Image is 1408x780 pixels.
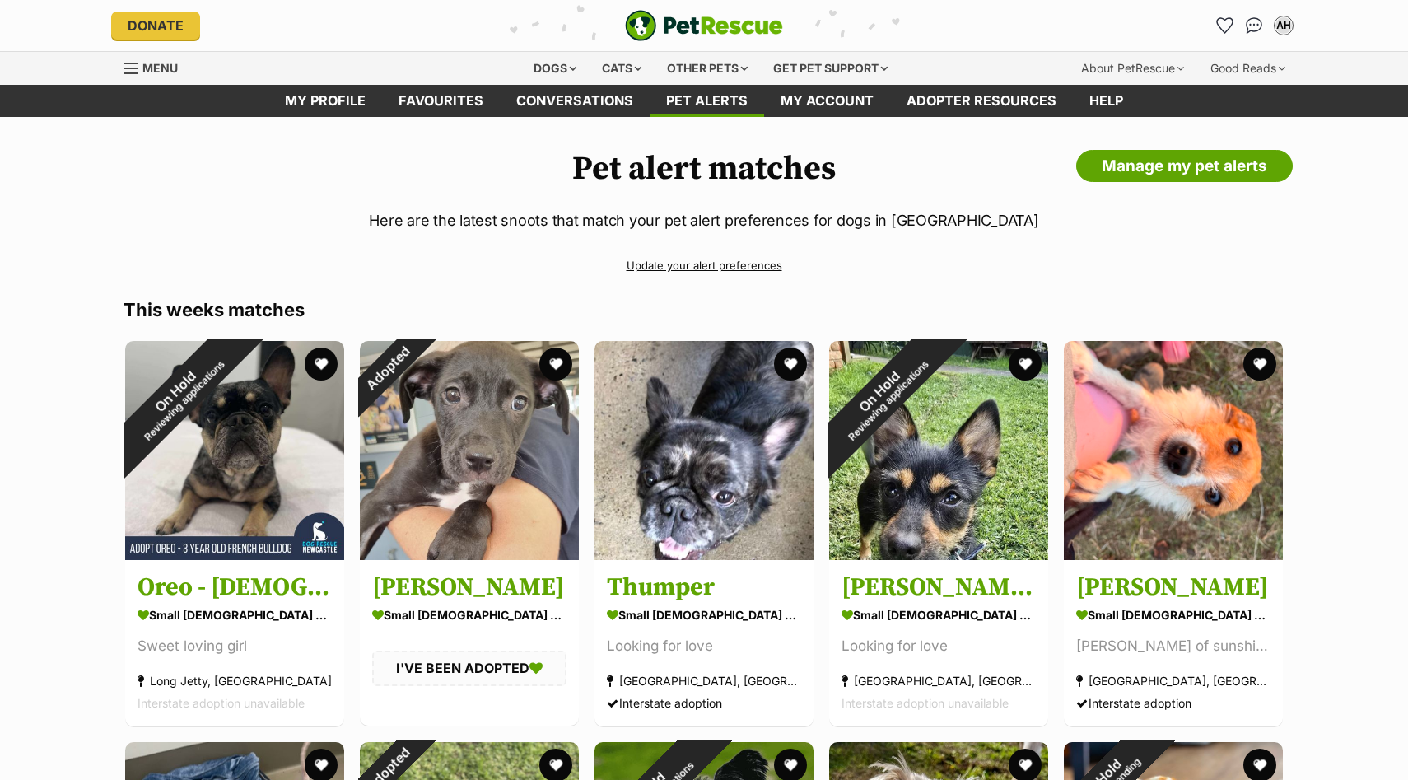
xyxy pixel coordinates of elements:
[360,547,579,563] a: Adopted
[1199,52,1297,85] div: Good Reads
[590,52,653,85] div: Cats
[607,692,801,714] div: Interstate adoption
[1076,692,1270,714] div: Interstate adoption
[522,52,588,85] div: Dogs
[372,572,566,603] h3: [PERSON_NAME]
[111,12,200,40] a: Donate
[372,651,566,685] div: I'VE BEEN ADOPTED
[124,251,1284,280] a: Update your alert preferences
[607,603,801,627] div: small [DEMOGRAPHIC_DATA] Dog
[1064,559,1283,726] a: [PERSON_NAME] small [DEMOGRAPHIC_DATA] Dog [PERSON_NAME] of sunshine ☀️ [GEOGRAPHIC_DATA], [GEOGR...
[138,572,332,603] h3: Oreo - [DEMOGRAPHIC_DATA] French Bulldog
[500,85,650,117] a: conversations
[655,52,759,85] div: Other pets
[890,85,1073,117] a: Adopter resources
[382,85,500,117] a: Favourites
[594,559,814,726] a: Thumper small [DEMOGRAPHIC_DATA] Dog Looking for love [GEOGRAPHIC_DATA], [GEOGRAPHIC_DATA] Inters...
[1243,348,1276,381] button: favourite
[1009,348,1042,381] button: favourite
[338,320,436,418] div: Adopted
[125,341,344,560] img: Oreo - 3 Year Old French Bulldog
[138,670,332,692] div: Long Jetty, [GEOGRAPHIC_DATA]
[138,696,305,710] span: Interstate adoption unavailable
[1211,12,1297,39] ul: Account quick links
[1073,85,1140,117] a: Help
[1076,635,1270,657] div: [PERSON_NAME] of sunshine ☀️
[1076,150,1293,183] a: Manage my pet alerts
[124,209,1284,231] p: Here are the latest snoots that match your pet alert preferences for dogs in [GEOGRAPHIC_DATA]
[124,298,1284,321] h3: This weeks matches
[138,635,332,657] div: Sweet loving girl
[607,670,801,692] div: [GEOGRAPHIC_DATA], [GEOGRAPHIC_DATA]
[594,341,814,560] img: Thumper
[650,85,764,117] a: Pet alerts
[1246,17,1263,34] img: chat-41dd97257d64d25036548639549fe6c8038ab92f7586957e7f3b1b290dea8141.svg
[762,52,899,85] div: Get pet support
[1270,12,1297,39] button: My account
[829,341,1048,560] img: Ernie (8988)
[842,635,1036,657] div: Looking for love
[89,304,271,486] div: On Hold
[138,603,332,627] div: small [DEMOGRAPHIC_DATA] Dog
[842,670,1036,692] div: [GEOGRAPHIC_DATA], [GEOGRAPHIC_DATA]
[829,547,1048,563] a: On HoldReviewing applications
[124,150,1284,188] h1: Pet alert matches
[1076,572,1270,603] h3: [PERSON_NAME]
[842,572,1036,603] h3: [PERSON_NAME] (8988)
[842,603,1036,627] div: small [DEMOGRAPHIC_DATA] Dog
[360,559,579,725] a: [PERSON_NAME] small [DEMOGRAPHIC_DATA] Dog I'VE BEEN ADOPTED favourite
[1076,670,1270,692] div: [GEOGRAPHIC_DATA], [GEOGRAPHIC_DATA]
[1275,17,1292,34] div: AH
[305,348,338,381] button: favourite
[125,547,344,563] a: On HoldReviewing applications
[625,10,783,41] a: PetRescue
[1076,603,1270,627] div: small [DEMOGRAPHIC_DATA] Dog
[1241,12,1267,39] a: Conversations
[125,559,344,726] a: Oreo - [DEMOGRAPHIC_DATA] French Bulldog small [DEMOGRAPHIC_DATA] Dog Sweet loving girl Long Jett...
[539,348,572,381] button: favourite
[142,358,227,443] span: Reviewing applications
[1070,52,1196,85] div: About PetRescue
[774,348,807,381] button: favourite
[842,696,1009,710] span: Interstate adoption unavailable
[793,304,975,486] div: On Hold
[829,559,1048,726] a: [PERSON_NAME] (8988) small [DEMOGRAPHIC_DATA] Dog Looking for love [GEOGRAPHIC_DATA], [GEOGRAPHIC...
[1064,341,1283,560] img: Macey
[372,603,566,627] div: small [DEMOGRAPHIC_DATA] Dog
[268,85,382,117] a: My profile
[124,52,189,82] a: Menu
[625,10,783,41] img: logo-e224e6f780fb5917bec1dbf3a21bbac754714ae5b6737aabdf751b685950b380.svg
[846,358,931,443] span: Reviewing applications
[764,85,890,117] a: My account
[607,635,801,657] div: Looking for love
[142,61,178,75] span: Menu
[1211,12,1238,39] a: Favourites
[607,572,801,603] h3: Thumper
[360,341,579,560] img: Emmett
